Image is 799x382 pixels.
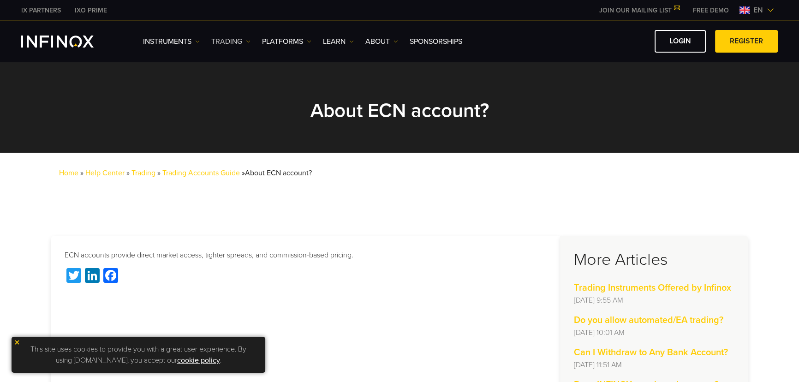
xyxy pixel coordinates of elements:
p: [DATE] 11:51 AM [574,359,734,370]
a: LinkedIn [83,268,101,286]
a: Twitter [65,268,83,286]
a: SPONSORSHIPS [410,36,462,47]
a: INFINOX MENU [686,6,736,15]
a: Trading Accounts Guide [162,168,240,178]
a: JOIN OUR MAILING LIST [592,6,686,14]
a: Help Center [85,168,125,178]
a: INFINOX [14,6,68,15]
a: Trading [131,168,155,178]
a: LOGIN [655,30,706,53]
p: ECN accounts provide direct market access, tighter spreads, and commission-based pricing. [65,250,546,261]
h3: More Articles [574,250,734,270]
a: Trading Instruments Offered by Infinox [DATE] 9:55 AM [574,281,734,306]
a: REGISTER [715,30,778,53]
a: Can I Withdraw to Any Bank Account? [DATE] 11:51 AM [574,346,734,370]
a: Instruments [143,36,200,47]
span: » [242,168,312,178]
a: ABOUT [365,36,398,47]
span: en [750,5,767,16]
span: » [126,168,312,178]
strong: Trading Instruments Offered by Infinox [574,282,731,293]
a: Home [59,168,78,178]
h2: About ECN account? [192,99,607,122]
a: INFINOX Logo [21,36,115,48]
strong: Do you allow automated/EA trading? [574,315,723,326]
a: PLATFORMS [262,36,311,47]
strong: Can I Withdraw to Any Bank Account? [574,347,728,358]
a: Do you allow automated/EA trading? [DATE] 10:01 AM [574,313,734,338]
span: » [157,168,312,178]
a: TRADING [211,36,250,47]
a: INFINOX [68,6,114,15]
p: [DATE] 10:01 AM [574,327,734,338]
img: yellow close icon [14,339,20,346]
span: » [80,168,83,178]
a: cookie policy [177,356,220,365]
p: [DATE] 9:55 AM [574,295,734,306]
a: Learn [323,36,354,47]
a: Facebook [101,268,120,286]
span: About ECN account? [245,168,312,178]
p: This site uses cookies to provide you with a great user experience. By using [DOMAIN_NAME], you a... [16,341,261,368]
